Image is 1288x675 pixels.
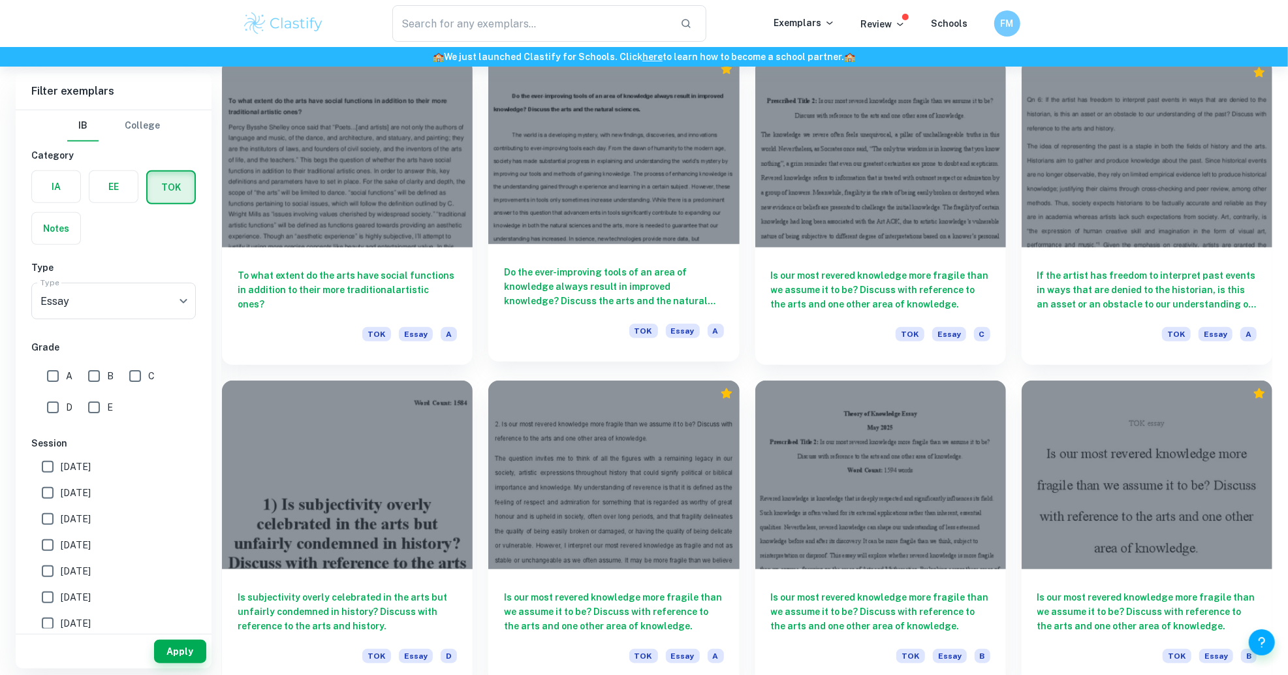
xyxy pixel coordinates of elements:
[61,564,91,578] span: [DATE]
[774,16,835,30] p: Exemplars
[66,369,72,383] span: A
[896,649,925,663] span: TOK
[1241,649,1257,663] span: B
[896,327,924,341] span: TOK
[362,649,391,663] span: TOK
[61,590,91,604] span: [DATE]
[933,649,967,663] span: Essay
[148,369,155,383] span: C
[61,616,91,631] span: [DATE]
[1162,327,1191,341] span: TOK
[755,59,1006,365] a: Is our most revered knowledge more fragile than we assume it to be? Discuss with reference to the...
[861,17,905,31] p: Review
[974,327,990,341] span: C
[61,460,91,474] span: [DATE]
[771,590,990,633] h6: Is our most revered knowledge more fragile than we assume it to be? Discuss with reference to the...
[504,590,723,633] h6: Is our most revered knowledge more fragile than we assume it to be? Discuss with reference to the...
[1037,590,1257,633] h6: Is our most revered knowledge more fragile than we assume it to be? Discuss with reference to the...
[666,649,700,663] span: Essay
[629,324,658,338] span: TOK
[504,265,723,308] h6: Do the ever-improving tools of an area of knowledge always result in improved knowledge? Discuss ...
[392,5,670,42] input: Search for any exemplars...
[488,59,739,365] a: Do the ever-improving tools of an area of knowledge always result in improved knowledge? Discuss ...
[61,512,91,526] span: [DATE]
[242,10,325,37] img: Clastify logo
[629,649,658,663] span: TOK
[666,324,700,338] span: Essay
[32,171,80,202] button: IA
[362,327,391,341] span: TOK
[720,387,733,400] div: Premium
[3,50,1285,64] h6: We just launched Clastify for Schools. Click to learn how to become a school partner.
[31,436,196,450] h6: Session
[1253,66,1266,79] div: Premium
[399,327,433,341] span: Essay
[40,277,59,288] label: Type
[16,73,212,110] h6: Filter exemplars
[148,172,195,203] button: TOK
[238,590,457,633] h6: Is subjectivity overly celebrated in the arts but unfairly condemned in history? Discuss with ref...
[66,400,72,415] span: D
[61,538,91,552] span: [DATE]
[154,640,206,663] button: Apply
[994,10,1020,37] button: FM
[1199,649,1233,663] span: Essay
[708,649,724,663] span: A
[1240,327,1257,341] span: A
[441,327,457,341] span: A
[642,52,663,62] a: here
[1253,387,1266,400] div: Premium
[238,268,457,311] h6: To what extent do the arts have social functions in addition to their more traditionalartistic ones?
[67,110,99,142] button: IB
[31,260,196,275] h6: Type
[1037,268,1257,311] h6: If the artist has freedom to interpret past events in ways that are denied to the historian, is t...
[222,59,473,365] a: To what extent do the arts have social functions in addition to their more traditionalartistic on...
[441,649,457,663] span: D
[999,16,1014,31] h6: FM
[1163,649,1191,663] span: TOK
[932,18,968,29] a: Schools
[125,110,160,142] button: College
[107,369,114,383] span: B
[31,148,196,163] h6: Category
[399,649,433,663] span: Essay
[1022,59,1272,365] a: If the artist has freedom to interpret past events in ways that are denied to the historian, is t...
[975,649,990,663] span: B
[31,283,196,319] div: Essay
[708,324,724,338] span: A
[1199,327,1233,341] span: Essay
[433,52,444,62] span: 🏫
[932,327,966,341] span: Essay
[107,400,113,415] span: E
[720,63,733,76] div: Premium
[844,52,855,62] span: 🏫
[1249,629,1275,655] button: Help and Feedback
[67,110,160,142] div: Filter type choice
[89,171,138,202] button: EE
[32,213,80,244] button: Notes
[771,268,990,311] h6: Is our most revered knowledge more fragile than we assume it to be? Discuss with reference to the...
[61,486,91,500] span: [DATE]
[31,340,196,354] h6: Grade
